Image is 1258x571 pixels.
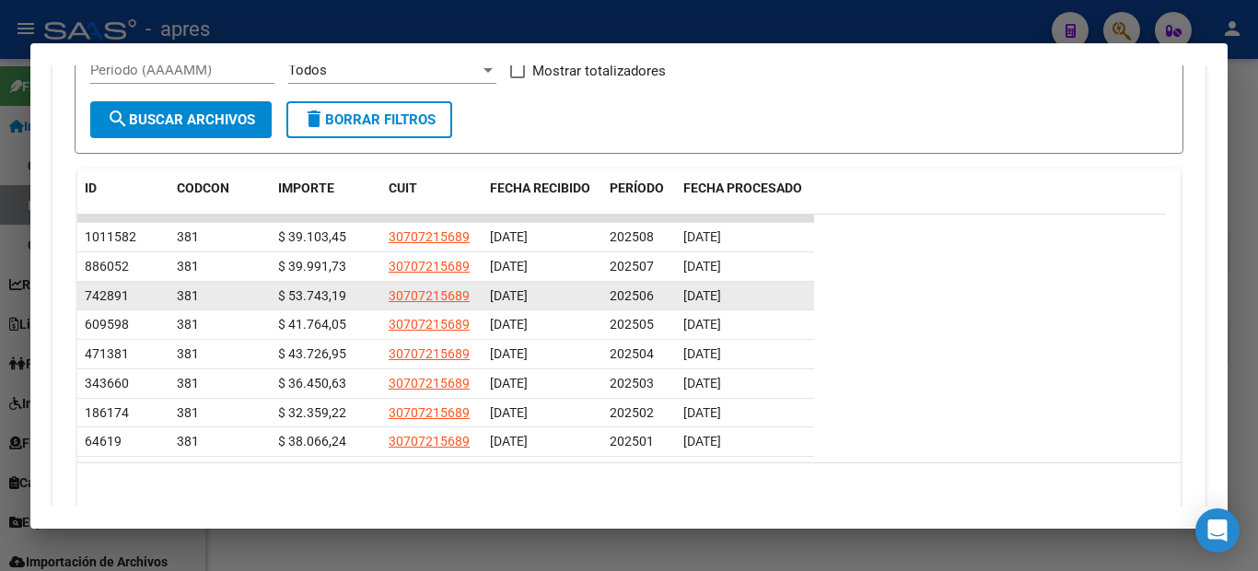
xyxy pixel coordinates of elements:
[278,434,346,449] span: $ 38.066,24
[389,346,470,361] span: 30707215689
[490,434,528,449] span: [DATE]
[278,376,346,390] span: $ 36.450,63
[389,376,470,390] span: 30707215689
[490,229,528,244] span: [DATE]
[85,376,129,390] span: 343660
[610,376,654,390] span: 202503
[85,346,129,361] span: 471381
[610,259,654,274] span: 202507
[303,108,325,130] mat-icon: delete
[389,229,470,244] span: 30707215689
[389,317,470,332] span: 30707215689
[85,405,129,420] span: 186174
[683,376,721,390] span: [DATE]
[286,101,452,138] button: Borrar Filtros
[169,169,234,229] datatable-header-cell: CODCON
[278,317,346,332] span: $ 41.764,05
[532,60,666,82] span: Mostrar totalizadores
[610,288,654,303] span: 202506
[85,288,129,303] span: 742891
[303,111,436,128] span: Borrar Filtros
[107,111,255,128] span: Buscar Archivos
[271,169,381,229] datatable-header-cell: IMPORTE
[177,181,229,195] span: CODCON
[278,259,346,274] span: $ 39.991,73
[77,169,169,229] datatable-header-cell: ID
[177,376,199,390] span: 381
[278,405,346,420] span: $ 32.359,22
[683,259,721,274] span: [DATE]
[85,181,97,195] span: ID
[490,181,590,195] span: FECHA RECIBIDO
[683,317,721,332] span: [DATE]
[288,62,327,78] span: Todos
[177,288,199,303] span: 381
[610,405,654,420] span: 202502
[1195,508,1240,553] div: Open Intercom Messenger
[610,229,654,244] span: 202508
[490,346,528,361] span: [DATE]
[610,317,654,332] span: 202505
[389,405,470,420] span: 30707215689
[683,434,721,449] span: [DATE]
[483,169,602,229] datatable-header-cell: FECHA RECIBIDO
[490,288,528,303] span: [DATE]
[683,288,721,303] span: [DATE]
[683,405,721,420] span: [DATE]
[389,288,470,303] span: 30707215689
[381,169,483,229] datatable-header-cell: CUIT
[610,181,664,195] span: PERÍODO
[683,181,802,195] span: FECHA PROCESADO
[278,346,346,361] span: $ 43.726,95
[107,108,129,130] mat-icon: search
[177,346,199,361] span: 381
[602,169,676,229] datatable-header-cell: PERÍODO
[490,259,528,274] span: [DATE]
[389,181,417,195] span: CUIT
[278,181,334,195] span: IMPORTE
[683,346,721,361] span: [DATE]
[85,434,122,449] span: 64619
[90,101,272,138] button: Buscar Archivos
[389,434,470,449] span: 30707215689
[610,434,654,449] span: 202501
[177,405,199,420] span: 381
[177,229,199,244] span: 381
[610,346,654,361] span: 202504
[683,229,721,244] span: [DATE]
[278,288,346,303] span: $ 53.743,19
[676,169,814,229] datatable-header-cell: FECHA PROCESADO
[177,317,199,332] span: 381
[278,229,346,244] span: $ 39.103,45
[177,259,199,274] span: 381
[389,259,470,274] span: 30707215689
[490,317,528,332] span: [DATE]
[490,376,528,390] span: [DATE]
[85,229,136,244] span: 1011582
[490,405,528,420] span: [DATE]
[85,259,129,274] span: 886052
[85,317,129,332] span: 609598
[177,434,199,449] span: 381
